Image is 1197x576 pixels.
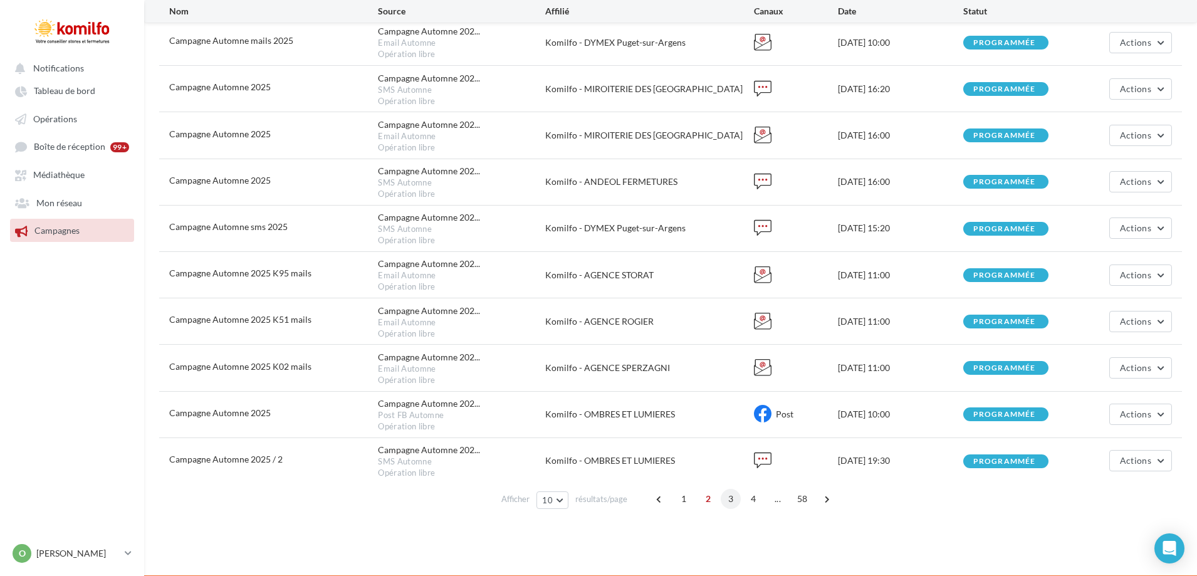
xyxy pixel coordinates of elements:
[8,219,137,241] a: Campagnes
[34,226,80,236] span: Campagnes
[838,175,963,188] div: [DATE] 16:00
[378,397,480,410] span: Campagne Automne 202...
[378,189,545,200] div: Opération libre
[838,362,963,374] div: [DATE] 11:00
[973,225,1036,233] div: programmée
[838,315,963,328] div: [DATE] 11:00
[378,142,545,154] div: Opération libre
[169,128,271,139] span: Campagne Automne 2025
[169,35,293,46] span: Campagne Automne mails 2025
[1120,223,1151,233] span: Actions
[575,493,627,505] span: résultats/page
[33,170,85,181] span: Médiathèque
[545,269,754,281] div: Komilfo - AGENCE STORAT
[743,489,763,509] span: 4
[169,81,271,92] span: Campagne Automne 2025
[838,269,963,281] div: [DATE] 11:00
[378,281,545,293] div: Opération libre
[545,315,754,328] div: Komilfo - AGENCE ROGIER
[545,5,754,18] div: Affilié
[501,493,530,505] span: Afficher
[721,489,741,509] span: 3
[36,547,120,560] p: [PERSON_NAME]
[378,410,545,421] div: Post FB Automne
[34,142,105,152] span: Boîte de réception
[378,444,480,456] span: Campagne Automne 202...
[378,421,545,432] div: Opération libre
[169,5,378,18] div: Nom
[1109,404,1172,425] button: Actions
[8,107,137,130] a: Opérations
[545,175,754,188] div: Komilfo - ANDEOL FERMETURES
[545,222,754,234] div: Komilfo - DYMEX Puget-sur-Argens
[1120,37,1151,48] span: Actions
[378,165,480,177] span: Campagne Automne 202...
[1120,316,1151,327] span: Actions
[838,5,963,18] div: Date
[378,235,545,246] div: Opération libre
[545,362,754,374] div: Komilfo - AGENCE SPERZAGNI
[169,268,311,278] span: Campagne Automne 2025 K95 mails
[1120,409,1151,419] span: Actions
[33,63,84,73] span: Notifications
[10,542,134,565] a: O [PERSON_NAME]
[838,222,963,234] div: [DATE] 15:20
[542,495,553,505] span: 10
[378,49,545,60] div: Opération libre
[674,489,694,509] span: 1
[1109,78,1172,100] button: Actions
[1120,362,1151,373] span: Actions
[378,364,545,375] div: Email Automne
[169,221,288,232] span: Campagne Automne sms 2025
[545,129,754,142] div: Komilfo - MIROITERIE DES [GEOGRAPHIC_DATA]
[8,79,137,102] a: Tableau de bord
[545,83,754,95] div: Komilfo - MIROITERIE DES [GEOGRAPHIC_DATA]
[838,83,963,95] div: [DATE] 16:20
[1109,217,1172,239] button: Actions
[8,191,137,214] a: Mon réseau
[169,454,283,464] span: Campagne Automne 2025 / 2
[973,271,1036,280] div: programmée
[169,314,311,325] span: Campagne Automne 2025 K51 mails
[378,456,545,468] div: SMS Automne
[1109,264,1172,286] button: Actions
[378,177,545,189] div: SMS Automne
[963,5,1089,18] div: Statut
[378,96,545,107] div: Opération libre
[378,211,480,224] span: Campagne Automne 202...
[1120,130,1151,140] span: Actions
[973,411,1036,419] div: programmée
[34,86,95,97] span: Tableau de bord
[1109,450,1172,471] button: Actions
[1120,176,1151,187] span: Actions
[1154,533,1184,563] div: Open Intercom Messenger
[545,408,754,421] div: Komilfo - OMBRES ET LUMIERES
[36,197,82,208] span: Mon réseau
[8,135,137,158] a: Boîte de réception 99+
[378,305,480,317] span: Campagne Automne 202...
[545,36,754,49] div: Komilfo - DYMEX Puget-sur-Argens
[1120,83,1151,94] span: Actions
[378,375,545,386] div: Opération libre
[973,318,1036,326] div: programmée
[169,175,271,186] span: Campagne Automne 2025
[378,25,480,38] span: Campagne Automne 202...
[754,5,837,18] div: Canaux
[378,270,545,281] div: Email Automne
[1109,311,1172,332] button: Actions
[973,364,1036,372] div: programmée
[378,258,480,270] span: Campagne Automne 202...
[838,408,963,421] div: [DATE] 10:00
[973,178,1036,186] div: programmée
[768,489,788,509] span: ...
[378,328,545,340] div: Opération libre
[169,407,271,418] span: Campagne Automne 2025
[378,317,545,328] div: Email Automne
[698,489,718,509] span: 2
[838,129,963,142] div: [DATE] 16:00
[792,489,813,509] span: 58
[8,163,137,186] a: Médiathèque
[378,224,545,235] div: SMS Automne
[378,131,545,142] div: Email Automne
[110,142,129,152] div: 99+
